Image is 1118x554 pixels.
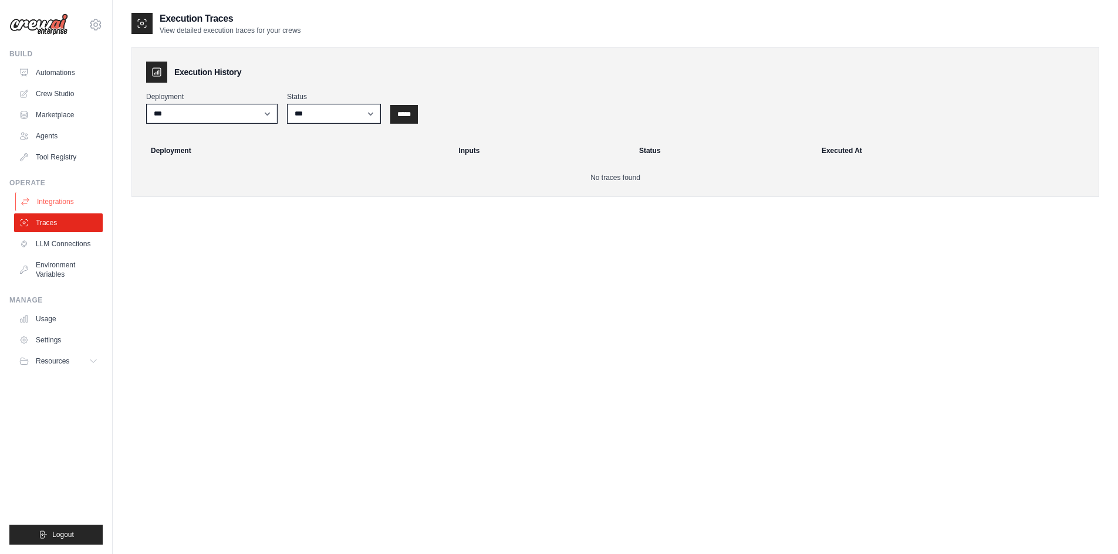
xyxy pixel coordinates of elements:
[14,63,103,82] a: Automations
[14,331,103,349] a: Settings
[14,148,103,166] a: Tool Registry
[160,12,301,26] h2: Execution Traces
[14,234,103,253] a: LLM Connections
[632,138,815,164] th: Status
[146,92,278,101] label: Deployment
[14,310,103,328] a: Usage
[14,352,103,371] button: Resources
[52,530,74,539] span: Logout
[174,66,241,78] h3: Execution History
[451,138,631,164] th: Inputs
[146,173,1085,182] p: No traces found
[815,138,1094,164] th: Executed At
[15,192,104,211] a: Integrations
[9,49,103,59] div: Build
[137,138,451,164] th: Deployment
[160,26,301,35] p: View detailed execution traces for your crews
[9,13,68,36] img: Logo
[14,256,103,284] a: Environment Variables
[14,84,103,103] a: Crew Studio
[287,92,381,101] label: Status
[9,525,103,545] button: Logout
[14,127,103,145] a: Agents
[14,213,103,232] a: Traces
[14,106,103,124] a: Marketplace
[36,356,69,366] span: Resources
[9,178,103,188] div: Operate
[9,295,103,305] div: Manage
